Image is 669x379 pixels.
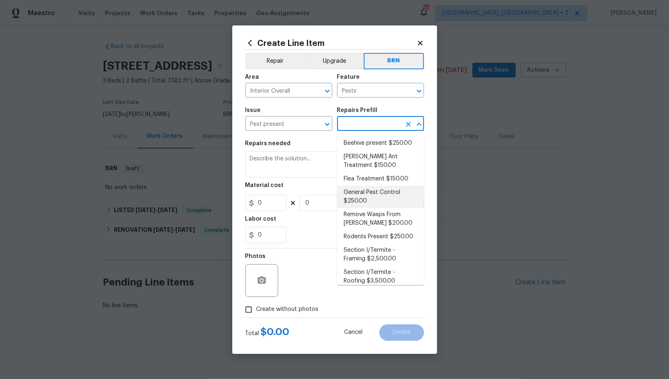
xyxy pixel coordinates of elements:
li: [PERSON_NAME] Ant Treatment $150.00 [337,150,424,172]
h5: Repairs needed [245,141,291,146]
button: Clear [403,119,414,130]
li: Section I/Termite - Framing $2,500.00 [337,244,424,266]
button: Open [322,85,333,97]
li: Beehive present $250.00 [337,137,424,150]
h5: Area [245,74,259,80]
button: Open [413,85,425,97]
button: Open [322,119,333,130]
li: Rodents Present $250.00 [337,230,424,244]
button: Create [379,324,424,341]
span: Cancel [345,329,363,336]
h5: Feature [337,74,360,80]
h5: Material cost [245,183,284,188]
span: Create without photos [256,305,319,314]
h5: Photos [245,253,266,259]
span: $ 0.00 [261,327,290,337]
button: BRN [364,53,424,69]
h5: Issue [245,107,261,113]
div: Total [245,328,290,338]
h5: Repairs Prefill [337,107,378,113]
h2: Create Line Item [245,39,417,48]
button: Upgrade [304,53,364,69]
li: General Pest Control $250.00 [337,186,424,208]
li: Flea Treatment $150.00 [337,172,424,186]
li: Section I/Termite - Roofing $3,500.00 [337,266,424,288]
span: Create [392,329,411,336]
button: Close [413,119,425,130]
h5: Labor cost [245,216,277,222]
li: Remove Wasps From [PERSON_NAME] $200.00 [337,208,424,230]
button: Cancel [331,324,376,341]
button: Repair [245,53,305,69]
